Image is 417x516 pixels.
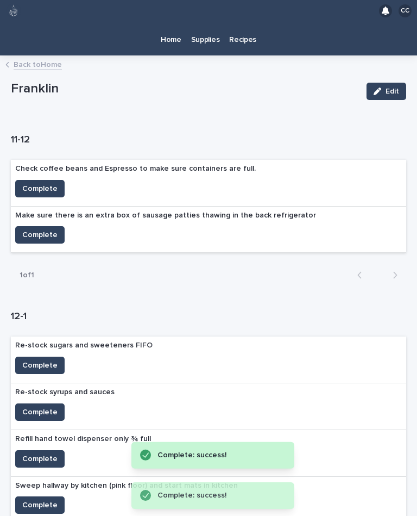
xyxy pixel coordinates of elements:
h1: 11-12 [11,134,406,147]
p: Supplies [191,22,220,45]
div: Complete: success! [157,448,273,462]
p: Make sure there is an extra box of sausage patties thawing in the back refrigerator [15,211,316,220]
p: Re-stock syrups and sauces [15,388,115,397]
p: Sweep hallway by kitchen (pink floor) and start mats in kitchen [15,481,238,490]
p: Check coffee beans and Espresso to make sure containers are full. [15,164,256,173]
span: Complete [22,183,58,194]
span: Complete [22,407,58,418]
button: Complete [15,180,65,197]
span: Complete [22,500,58,511]
span: Edit [386,88,399,95]
button: Complete [15,226,65,244]
button: Complete [15,357,65,374]
span: Complete [22,229,58,240]
a: Back toHome [14,58,62,70]
span: Complete [22,360,58,371]
p: Re-stock sugars and sweeteners FIFO [15,341,153,350]
button: Complete [15,403,65,421]
a: Supplies [186,22,225,55]
a: Home [156,22,186,55]
button: Complete [15,496,65,514]
span: Complete [22,453,58,464]
button: Next [377,270,406,280]
button: Edit [367,83,406,100]
a: Make sure there is an extra box of sausage patties thawing in the back refrigeratorComplete [11,207,406,253]
img: 80hjoBaRqlyywVK24fQd [7,4,21,18]
button: Complete [15,450,65,468]
p: 1 of 1 [11,262,43,289]
a: Check coffee beans and Espresso to make sure containers are full.Complete [11,160,406,207]
p: Franklin [11,81,358,97]
h1: 12-1 [11,310,406,324]
p: Refill hand towel dispenser only ¾ full [15,434,151,444]
div: CC [399,4,412,17]
a: Recipes [224,22,261,55]
p: Home [161,22,181,45]
p: Recipes [229,22,256,45]
a: Re-stock sugars and sweeteners FIFOComplete [11,337,406,383]
div: Complete: success! [157,489,273,502]
a: Re-stock syrups and saucesComplete [11,383,406,430]
a: Refill hand towel dispenser only ¾ fullComplete [11,430,406,477]
button: Back [349,270,377,280]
